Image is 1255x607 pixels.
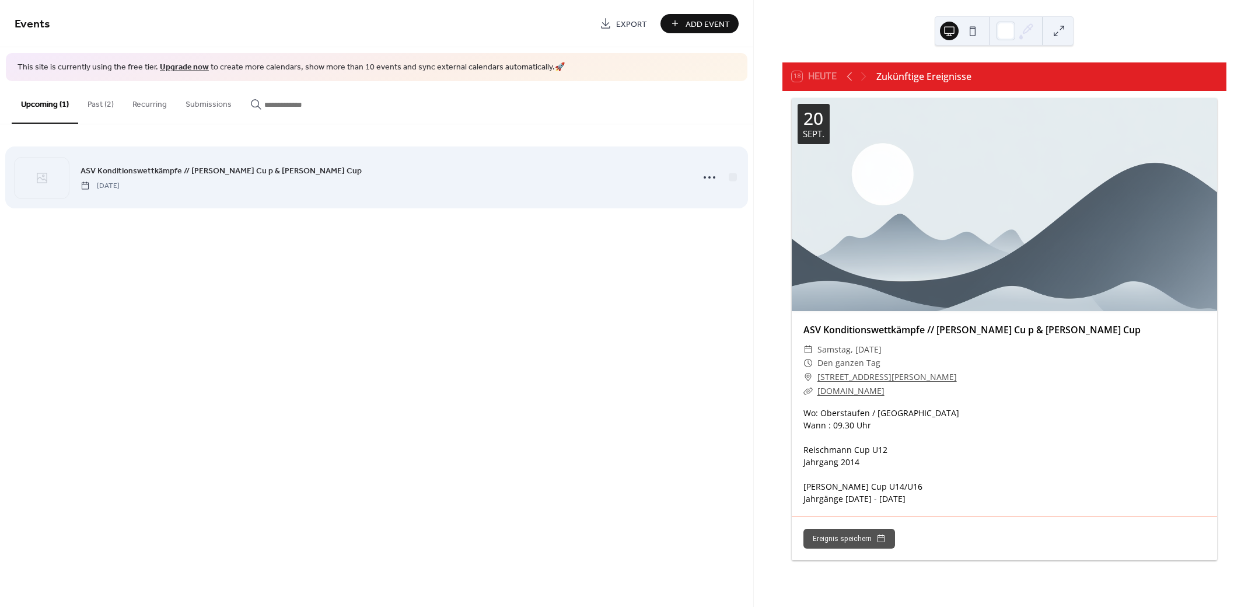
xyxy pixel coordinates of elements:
[18,62,565,74] span: This site is currently using the free tier. to create more calendars, show more than 10 events an...
[803,130,824,138] div: Sept.
[160,60,209,75] a: Upgrade now
[817,343,882,357] span: Samstag, [DATE]
[817,385,885,396] a: [DOMAIN_NAME]
[792,407,1217,505] div: Wo: Oberstaufen / [GEOGRAPHIC_DATA] Wann : 09.30 Uhr Reischmann Cup U12 Jahrgang 2014 [PERSON_NAM...
[817,356,880,370] span: Den ganzen Tag
[81,180,120,191] span: [DATE]
[803,110,823,127] div: 20
[81,164,362,177] a: ASV Konditionswettkämpfe // [PERSON_NAME] Cu p & [PERSON_NAME] Cup
[591,14,656,33] a: Export
[876,69,971,83] div: Zukünftige Ereignisse
[81,165,362,177] span: ASV Konditionswettkämpfe // [PERSON_NAME] Cu p & [PERSON_NAME] Cup
[176,81,241,123] button: Submissions
[12,81,78,124] button: Upcoming (1)
[15,13,50,36] span: Events
[616,18,647,30] span: Export
[803,529,895,549] button: Ereignis speichern
[817,370,957,384] a: [STREET_ADDRESS][PERSON_NAME]
[686,18,730,30] span: Add Event
[660,14,739,33] button: Add Event
[78,81,123,123] button: Past (2)
[803,323,1141,336] a: ASV Konditionswettkämpfe // [PERSON_NAME] Cu p & [PERSON_NAME] Cup
[123,81,176,123] button: Recurring
[803,343,813,357] div: ​
[803,384,813,398] div: ​
[803,356,813,370] div: ​
[803,370,813,384] div: ​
